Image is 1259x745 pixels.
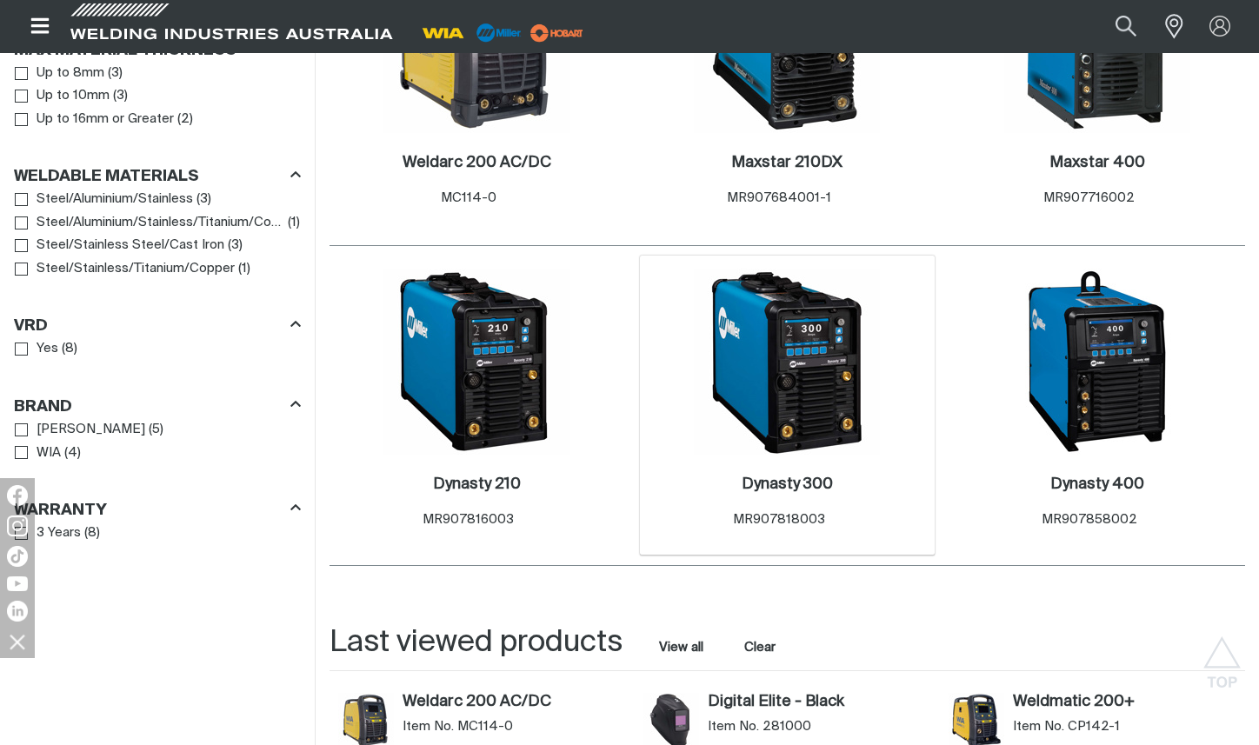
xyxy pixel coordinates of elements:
[1043,191,1135,204] span: MR907716002
[84,523,100,543] span: ( 8 )
[742,475,833,495] a: Dynasty 300
[15,418,300,464] ul: Brand
[731,153,843,173] a: Maxstar 210DX
[731,155,843,170] h2: Maxstar 210DX
[525,20,589,46] img: miller
[15,522,300,545] ul: Warranty
[7,485,28,506] img: Facebook
[15,62,104,85] a: Up to 8mm
[15,234,224,257] a: Steel/Stainless Steel/Cast Iron
[733,513,825,526] span: MR907818003
[177,110,193,130] span: ( 2 )
[14,498,301,522] div: Warranty
[15,84,110,108] a: Up to 10mm
[14,501,107,521] h3: Warranty
[37,523,81,543] span: 3 Years
[15,108,174,131] a: Up to 16mm or Greater
[15,337,58,361] a: Yes
[14,394,301,417] div: Brand
[1042,513,1137,526] span: MR907858002
[64,443,81,463] span: ( 4 )
[1202,636,1242,675] button: Scroll to top
[37,339,58,359] span: Yes
[727,191,831,204] span: MR907684001-1
[708,693,931,712] a: Digital Elite - Black
[740,635,779,659] button: Clear all last viewed products
[1075,7,1156,46] input: Product name or item number...
[15,522,81,545] a: 3 Years
[37,190,193,210] span: Steel/Aluminium/Stainless
[14,164,301,188] div: Weldable Materials
[694,269,880,455] img: Dynasty 300
[14,397,72,417] h3: Brand
[403,718,454,735] span: Item No.
[3,627,32,656] img: hide socials
[457,718,513,735] span: MC114-0
[330,623,623,662] h2: Last viewed products
[15,418,145,442] a: [PERSON_NAME]
[763,718,811,735] span: 281000
[228,236,243,256] span: ( 3 )
[1013,693,1236,712] a: Weldmatic 200+
[383,269,570,455] img: Dynasty 210
[238,259,250,279] span: ( 1 )
[1068,718,1120,735] span: CP142-1
[197,190,211,210] span: ( 3 )
[15,211,284,235] a: Steel/Aluminium/Stainless/Titanium/Copper
[1049,153,1145,173] a: Maxstar 400
[14,316,48,336] h3: VRD
[659,639,703,656] a: View all last viewed products
[1013,718,1064,735] span: Item No.
[15,188,300,280] ul: Weldable Materials
[403,693,626,712] a: Weldarc 200 AC/DC
[1096,7,1156,46] button: Search products
[7,576,28,591] img: YouTube
[525,26,589,39] a: miller
[15,257,235,281] a: Steel/Stainless/Titanium/Copper
[403,155,551,170] h2: Weldarc 200 AC/DC
[37,213,284,233] span: Steel/Aluminium/Stainless/Titanium/Copper
[403,153,551,173] a: Weldarc 200 AC/DC
[1049,155,1145,170] h2: Maxstar 400
[433,476,521,492] h2: Dynasty 210
[149,420,163,440] span: ( 5 )
[37,86,110,106] span: Up to 10mm
[433,475,521,495] a: Dynasty 210
[7,601,28,622] img: LinkedIn
[108,63,123,83] span: ( 3 )
[14,167,199,187] h3: Weldable Materials
[37,443,61,463] span: WIA
[7,546,28,567] img: TikTok
[441,191,496,204] span: MC114-0
[14,314,301,337] div: VRD
[37,420,145,440] span: [PERSON_NAME]
[742,476,833,492] h2: Dynasty 300
[15,337,300,361] ul: VRD
[37,259,235,279] span: Steel/Stainless/Titanium/Copper
[708,718,759,735] span: Item No.
[423,513,514,526] span: MR907816003
[7,516,28,536] img: Instagram
[15,62,300,131] ul: Max Material Thickness
[1050,476,1144,492] h2: Dynasty 400
[37,236,224,256] span: Steel/Stainless Steel/Cast Iron
[37,63,104,83] span: Up to 8mm
[1004,269,1190,455] img: Dynasty 400
[1050,475,1144,495] a: Dynasty 400
[288,213,300,233] span: ( 1 )
[37,110,174,130] span: Up to 16mm or Greater
[15,442,61,465] a: WIA
[113,86,128,106] span: ( 3 )
[62,339,77,359] span: ( 8 )
[15,188,193,211] a: Steel/Aluminium/Stainless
